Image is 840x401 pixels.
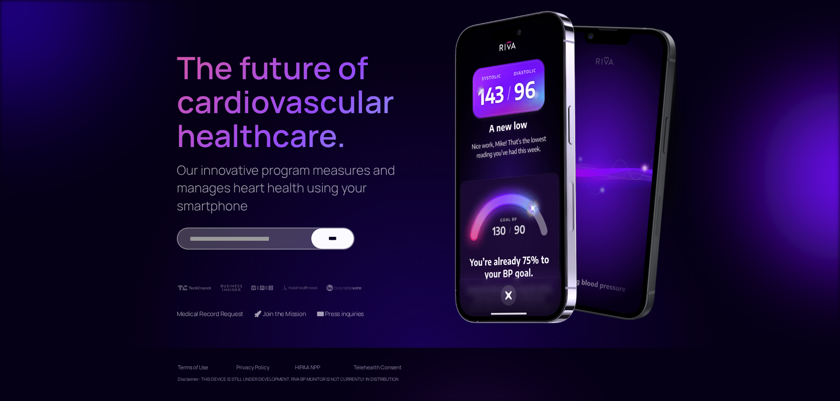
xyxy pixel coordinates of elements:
[254,309,306,318] a: 🚀 Join the Mission
[178,361,226,375] a: Terms of Use
[177,309,244,318] a: Medical Record Request
[177,15,399,153] h1: The future of cardiovascular healthcare.
[354,361,402,375] a: Telehealth Consent
[177,161,399,214] h3: Our innovative program measures and manages heart health using your smartphone
[177,228,355,250] form: Email Form
[317,309,364,318] a: 📧 Press inquiries
[236,361,284,375] a: Privacy Policy
[178,375,399,383] div: Disclaimer: THIS DEVICE IS STILL UNDER DEVELOPMENT. RIVA BP MONITOR IS NOT CURRENTLY IN DISTRIBUTION
[295,361,343,375] a: HIPAA NPP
